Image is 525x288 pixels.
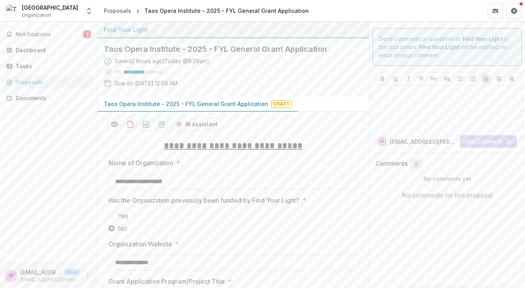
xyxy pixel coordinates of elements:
span: No [118,224,127,233]
span: 0 [414,161,418,167]
button: Bold [378,74,387,83]
button: Preview 904142c4-a20d-46c9-96ff-1972a481e0bc-0.pdf [109,118,121,131]
button: Partners [488,3,503,19]
button: Align Right [507,74,516,83]
button: download-proposal [124,118,137,131]
button: Notifications1 [3,28,94,41]
button: Ordered List [468,74,478,83]
p: [EMAIL_ADDRESS][PERSON_NAME][DOMAIN_NAME] [390,138,457,146]
div: mark.craig@taosoi.org [9,273,13,278]
span: Draft [271,100,292,108]
div: Proposals [16,78,88,86]
button: download-proposal [155,118,168,131]
p: Name of Organization [109,158,173,168]
div: [GEOGRAPHIC_DATA] [22,4,78,12]
span: Yes [118,211,128,221]
p: No comments yet [376,175,519,183]
p: User [64,269,80,276]
button: Add Comment [460,135,517,148]
button: Heading 2 [442,74,452,83]
button: Get Help [506,3,522,19]
button: Align Center [494,74,504,83]
button: Underline [391,74,400,83]
p: No comments for this proposal [402,191,493,200]
button: More [83,271,93,281]
div: mark.craig@taosoi.org [381,140,384,143]
button: Heading 1 [429,74,439,83]
button: Align Left [481,74,491,83]
button: AI Assistant [171,118,222,131]
div: Dashboard [16,46,88,54]
button: download-proposal [140,118,152,131]
strong: Find Your Light [419,44,459,50]
button: Italicize [404,74,413,83]
div: Taos Opera Institute - 2025 - FYL General Grant Application [144,7,309,15]
button: Strike [416,74,426,83]
div: Tasks [16,62,88,70]
p: Grant Application Program/Project Title [109,277,225,286]
p: [EMAIL_ADDRESS][PERSON_NAME][DOMAIN_NAME] [20,276,80,283]
p: Due on [DATE] 12:59 AM [115,79,178,87]
p: 53 % [115,69,121,75]
h2: Comments [376,160,408,167]
h2: Taos Opera Institute - 2025 - FYL General Grant Application [104,44,350,54]
div: Find Your Light [104,25,363,34]
div: Send comments or questions to in the box below. will be notified via email of your comment. [372,28,522,66]
p: Taos Opera Institute - 2025 - FYL General Grant Application [104,100,268,108]
p: Organization Website [109,239,172,249]
span: Notifications [16,31,83,38]
a: Dashboard [3,44,94,57]
div: Proposals [104,7,131,15]
button: Open entity switcher [84,3,94,19]
nav: breadcrumb [101,5,312,16]
img: Taos Opera Institute [6,5,19,17]
div: Saved 2 hours ago ( Today @ 8:29am ) [115,57,209,65]
div: Documents [16,94,88,102]
a: Tasks [3,60,94,72]
span: 1 [83,30,91,38]
a: Documents [3,92,94,104]
button: Bullet List [456,74,465,83]
p: Has the Organization previously been funded by Find Your Light? [109,196,299,205]
span: Organization [22,12,51,19]
p: [EMAIL_ADDRESS][PERSON_NAME][DOMAIN_NAME] [20,268,61,276]
a: Proposals [101,5,134,16]
a: Proposals [3,76,94,88]
strong: Find Your Light [462,35,503,42]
